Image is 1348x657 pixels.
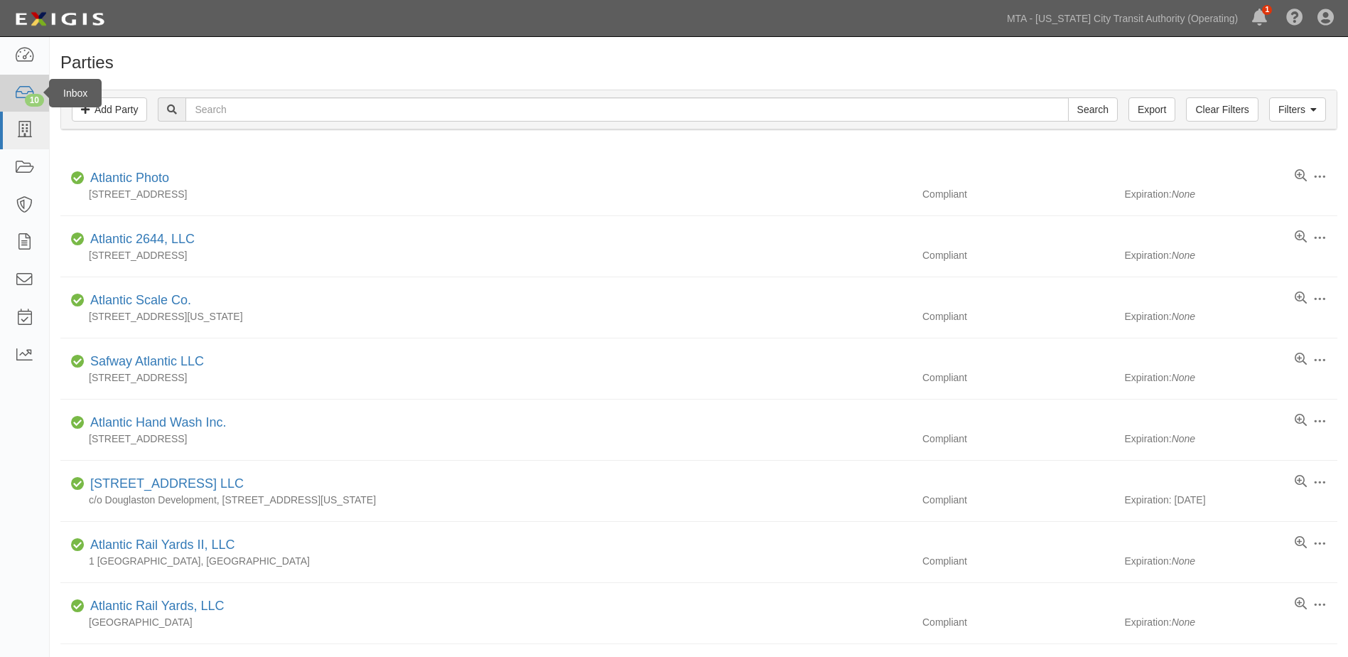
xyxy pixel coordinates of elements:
a: Atlantic 2644, LLC [90,232,195,246]
a: Export [1128,97,1175,122]
input: Search [185,97,1068,122]
div: [GEOGRAPHIC_DATA] [60,615,912,629]
a: View results summary [1295,536,1307,550]
a: Atlantic Hand Wash Inc. [90,415,226,429]
div: [STREET_ADDRESS] [60,187,912,201]
a: View results summary [1295,597,1307,611]
a: View results summary [1295,230,1307,245]
h1: Parties [60,53,1337,72]
div: Expiration: [1124,187,1337,201]
div: Atlantic Rail Yards II, LLC [85,536,234,555]
div: Compliant [912,370,1124,385]
div: Expiration: [DATE] [1124,493,1337,507]
div: Compliant [912,187,1124,201]
div: [STREET_ADDRESS] [60,248,912,262]
div: Compliant [912,432,1124,446]
i: Compliant [71,418,85,428]
i: Compliant [71,357,85,367]
a: MTA - [US_STATE] City Transit Authority (Operating) [1000,4,1245,33]
div: Atlantic Scale Co. [85,292,191,310]
i: None [1172,372,1195,383]
div: Expiration: [1124,554,1337,568]
div: Compliant [912,615,1124,629]
div: Compliant [912,554,1124,568]
input: Search [1068,97,1118,122]
div: Expiration: [1124,248,1337,262]
i: Compliant [71,602,85,611]
i: Compliant [71,479,85,489]
div: Expiration: [1124,309,1337,324]
div: Expiration: [1124,615,1337,629]
a: Filters [1269,97,1326,122]
i: None [1172,311,1195,322]
a: View results summary [1295,169,1307,183]
a: Atlantic Rail Yards, LLC [90,599,224,613]
a: Atlantic Rail Yards II, LLC [90,538,234,552]
i: None [1172,616,1195,628]
a: View results summary [1295,475,1307,489]
i: Compliant [71,173,85,183]
div: Atlantic Hand Wash Inc. [85,414,226,432]
a: Atlantic Scale Co. [90,293,191,307]
i: Help Center - Complianz [1286,10,1303,27]
div: Compliant [912,493,1124,507]
div: Compliant [912,248,1124,262]
div: Compliant [912,309,1124,324]
i: None [1172,555,1195,567]
div: 10 [25,94,44,107]
div: Atlantic Rail Yards, LLC [85,597,224,616]
i: None [1172,188,1195,200]
a: View results summary [1295,414,1307,428]
div: Safway Atlantic LLC [85,353,204,371]
i: None [1172,250,1195,261]
i: Compliant [71,296,85,306]
div: [STREET_ADDRESS][US_STATE] [60,309,912,324]
i: None [1172,433,1195,444]
div: 1 [GEOGRAPHIC_DATA], [GEOGRAPHIC_DATA] [60,554,912,568]
a: Safway Atlantic LLC [90,354,204,368]
a: View results summary [1295,353,1307,367]
div: 1065 Atlantic Avenue LLC [85,475,244,493]
a: View results summary [1295,292,1307,306]
a: Add Party [72,97,147,122]
div: Atlantic Photo [85,169,169,188]
a: Atlantic Photo [90,171,169,185]
div: Atlantic 2644, LLC [85,230,195,249]
div: Inbox [49,79,102,107]
div: [STREET_ADDRESS] [60,432,912,446]
a: [STREET_ADDRESS] LLC [90,476,244,491]
i: Compliant [71,540,85,550]
img: logo-5460c22ac91f19d4615b14bd174203de0afe785f0fc80cf4dbbc73dc1793850b.png [11,6,109,32]
a: Clear Filters [1186,97,1258,122]
div: c/o Douglaston Development, [STREET_ADDRESS][US_STATE] [60,493,912,507]
div: [STREET_ADDRESS] [60,370,912,385]
i: Compliant [71,235,85,245]
div: Expiration: [1124,370,1337,385]
div: Expiration: [1124,432,1337,446]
